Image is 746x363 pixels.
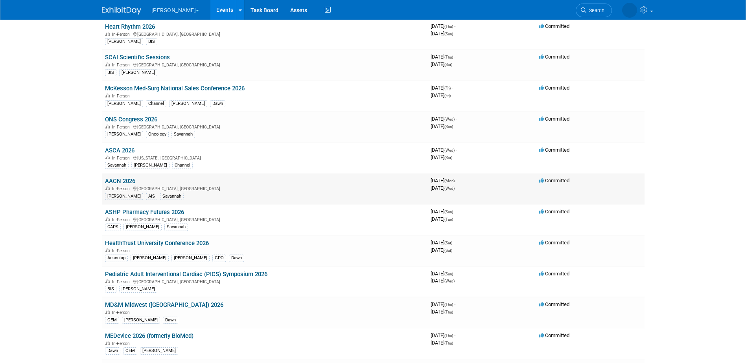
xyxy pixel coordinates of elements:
div: [GEOGRAPHIC_DATA], [GEOGRAPHIC_DATA] [105,185,424,191]
div: [PERSON_NAME] [105,100,143,107]
a: McKesson Med-Surg National Sales Conference 2026 [105,85,245,92]
a: Search [576,4,612,17]
span: In-Person [112,341,132,346]
span: (Fri) [444,86,451,90]
div: [PERSON_NAME] [131,255,169,262]
img: In-Person Event [105,125,110,128]
span: Committed [539,332,569,338]
div: [PERSON_NAME] [171,255,210,262]
span: Committed [539,54,569,60]
span: (Sun) [444,210,453,214]
span: [DATE] [431,247,452,253]
div: [PERSON_NAME] [105,38,143,45]
span: In-Person [112,248,132,253]
div: Channel [172,162,193,169]
div: Dawn [210,100,225,107]
div: OEM [105,317,119,324]
div: [PERSON_NAME] [119,69,157,76]
a: MEDevice 2026 (formerly BioMed) [105,332,193,339]
span: In-Person [112,93,132,99]
span: (Sun) [444,272,453,276]
div: [GEOGRAPHIC_DATA], [GEOGRAPHIC_DATA] [105,123,424,130]
div: Savannah [171,131,195,138]
a: Pediatric Adult Interventional Cardiac (PICS) Symposium 2026 [105,271,267,278]
a: ASHP Pharmacy Futures 2026 [105,209,184,216]
div: BIS [105,286,116,293]
div: [PERSON_NAME] [105,131,143,138]
span: (Sat) [444,62,452,67]
span: - [454,23,455,29]
span: (Thu) [444,302,453,307]
div: OEM [123,347,137,354]
div: [PERSON_NAME] [169,100,207,107]
span: (Tue) [444,217,453,222]
img: ExhibitDay [102,7,141,15]
span: In-Person [112,62,132,68]
span: [DATE] [431,309,453,315]
div: [GEOGRAPHIC_DATA], [GEOGRAPHIC_DATA] [105,216,424,222]
span: [DATE] [431,147,457,153]
span: [DATE] [431,54,455,60]
span: [DATE] [431,154,452,160]
img: In-Person Event [105,93,110,97]
span: (Fri) [444,93,451,98]
div: [GEOGRAPHIC_DATA], [GEOGRAPHIC_DATA] [105,31,424,37]
span: Search [586,7,604,13]
span: (Thu) [444,55,453,59]
span: - [456,178,457,183]
span: (Wed) [444,117,455,121]
span: (Thu) [444,310,453,314]
img: Savannah Jones [622,3,637,18]
span: - [453,240,455,246]
div: [US_STATE], [GEOGRAPHIC_DATA] [105,154,424,161]
span: [DATE] [431,85,453,91]
img: In-Person Event [105,248,110,252]
span: (Sat) [444,248,452,253]
div: Savannah [164,224,188,231]
a: HealthTrust University Conference 2026 [105,240,209,247]
span: - [454,301,455,307]
span: [DATE] [431,23,455,29]
span: (Wed) [444,148,455,152]
div: [GEOGRAPHIC_DATA], [GEOGRAPHIC_DATA] [105,278,424,284]
span: [DATE] [431,332,455,338]
span: Committed [539,23,569,29]
a: AACN 2026 [105,178,135,185]
span: [DATE] [431,216,453,222]
span: - [454,209,455,214]
span: (Sun) [444,125,453,129]
span: (Thu) [444,24,453,29]
div: Dawn [105,347,120,354]
span: Committed [539,85,569,91]
span: In-Person [112,156,132,161]
span: (Sat) [444,241,452,245]
span: (Sat) [444,156,452,160]
div: BIS [105,69,116,76]
span: Committed [539,116,569,122]
span: [DATE] [431,340,453,346]
span: (Thu) [444,341,453,345]
img: In-Person Event [105,310,110,314]
img: In-Person Event [105,62,110,66]
img: In-Person Event [105,32,110,36]
div: [PERSON_NAME] [131,162,169,169]
span: In-Person [112,125,132,130]
span: [DATE] [431,31,453,37]
span: [DATE] [431,185,455,191]
span: (Mon) [444,179,455,183]
div: [PERSON_NAME] [122,317,160,324]
span: [DATE] [431,209,455,214]
span: In-Person [112,32,132,37]
div: [PERSON_NAME] [123,224,162,231]
div: CAPS [105,224,121,231]
span: Committed [539,178,569,183]
a: SCAI Scientific Sessions [105,54,170,61]
span: [DATE] [431,301,455,307]
span: In-Person [112,310,132,315]
img: In-Person Event [105,217,110,221]
span: [DATE] [431,61,452,67]
div: BIS [146,38,157,45]
a: ASCA 2026 [105,147,134,154]
a: MD&M Midwest ([GEOGRAPHIC_DATA]) 2026 [105,301,223,308]
div: Dawn [163,317,178,324]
